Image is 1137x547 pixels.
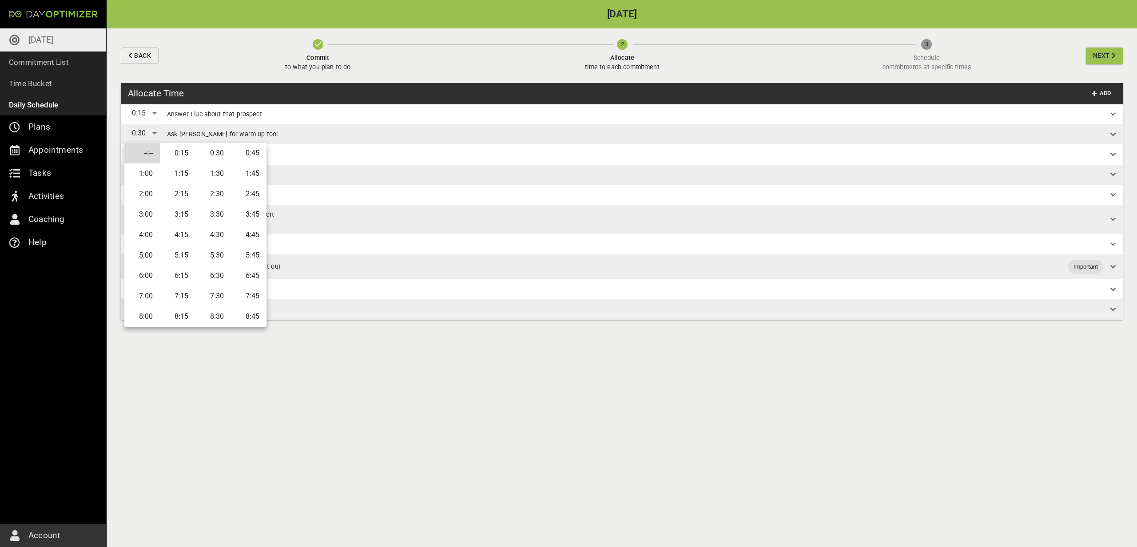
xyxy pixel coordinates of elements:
li: 7:45 [231,286,266,306]
li: 8:45 [231,306,266,327]
li: 4:45 [231,225,266,245]
li: 7:30 [195,286,231,306]
li: --:-- [124,143,160,163]
li: 3:30 [195,204,231,225]
li: 0:30 [195,143,231,163]
li: 3:15 [160,204,195,225]
li: 0:15 [160,143,195,163]
li: 8:15 [160,306,195,327]
li: 6:15 [160,266,195,286]
li: 5:45 [231,245,266,266]
li: 2:30 [195,184,231,204]
li: 2:45 [231,184,266,204]
li: 4:30 [195,225,231,245]
li: 6:45 [231,266,266,286]
li: 1:15 [160,163,195,184]
li: 1:00 [124,163,160,184]
li: 2:15 [160,184,195,204]
li: 3:00 [124,204,160,225]
li: 7:00 [124,286,160,306]
li: 3:45 [231,204,266,225]
li: 6:00 [124,266,160,286]
li: 1:30 [195,163,231,184]
li: 8:00 [124,306,160,327]
li: 6:30 [195,266,231,286]
li: 8:30 [195,306,231,327]
li: 0:45 [231,143,266,163]
li: 7:15 [160,286,195,306]
li: 1:45 [231,163,266,184]
li: 5:00 [124,245,160,266]
li: 4:00 [124,225,160,245]
li: 4:15 [160,225,195,245]
li: 5:15 [160,245,195,266]
li: 5:30 [195,245,231,266]
li: 2:00 [124,184,160,204]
